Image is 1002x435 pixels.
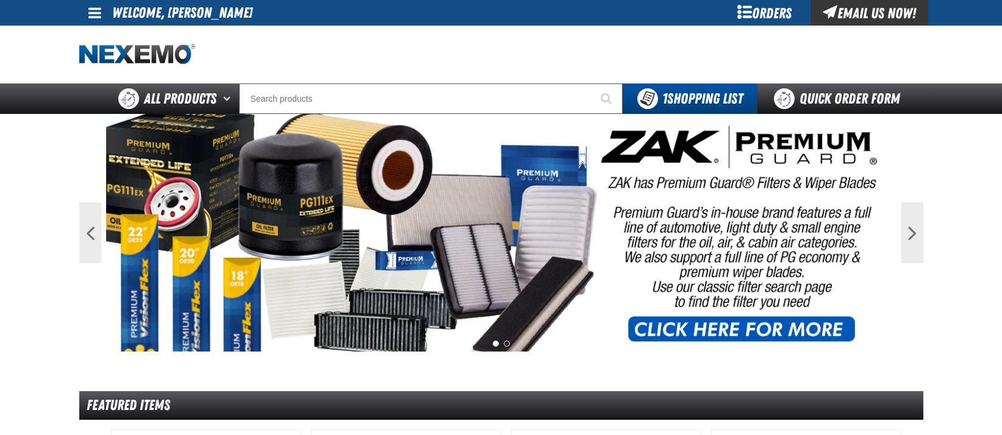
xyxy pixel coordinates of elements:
[79,44,195,65] img: Nexemo logo
[106,114,897,352] img: PG Filters & Wipers
[901,202,923,263] button: Next
[144,88,217,110] span: All Products
[219,83,239,114] button: Open All Products pages
[662,90,743,107] span: Shopping List
[239,83,623,114] input: Search
[504,341,510,347] button: 2 of 2
[79,391,923,420] div: Featured Items
[623,83,757,114] button: You have 1 Shopping List. Open to view details
[662,90,667,107] strong: 1
[757,83,923,114] a: Quick Order Form
[493,341,499,347] button: 1 of 2
[79,202,101,263] button: Previous
[592,83,623,114] button: Start Searching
